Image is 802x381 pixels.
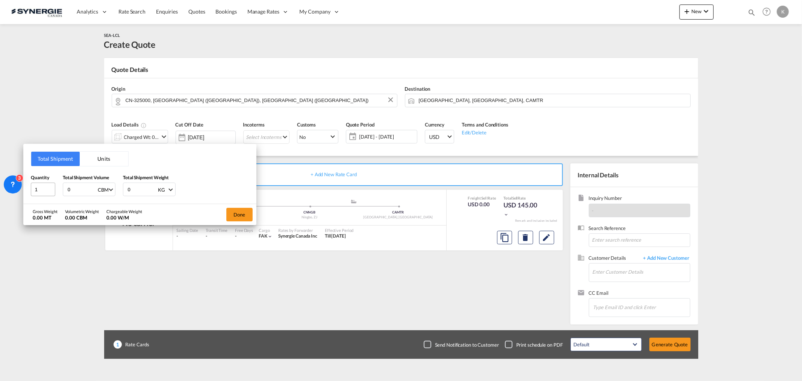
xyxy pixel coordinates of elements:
[123,175,169,180] span: Total Shipment Weight
[31,183,55,196] input: Qty
[80,152,128,166] button: Units
[65,214,99,221] div: 0.00 CBM
[31,152,80,166] button: Total Shipment
[98,187,109,193] div: CBM
[127,183,157,196] input: Enter weight
[226,208,253,221] button: Done
[67,183,97,196] input: Enter volume
[33,214,58,221] div: 0.00 MT
[65,209,99,214] div: Volumetric Weight
[33,209,58,214] div: Gross Weight
[106,209,142,214] div: Chargeable Weight
[31,175,49,180] span: Quantity
[106,214,142,221] div: 0.00 W/M
[63,175,109,180] span: Total Shipment Volume
[158,187,165,193] div: KG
